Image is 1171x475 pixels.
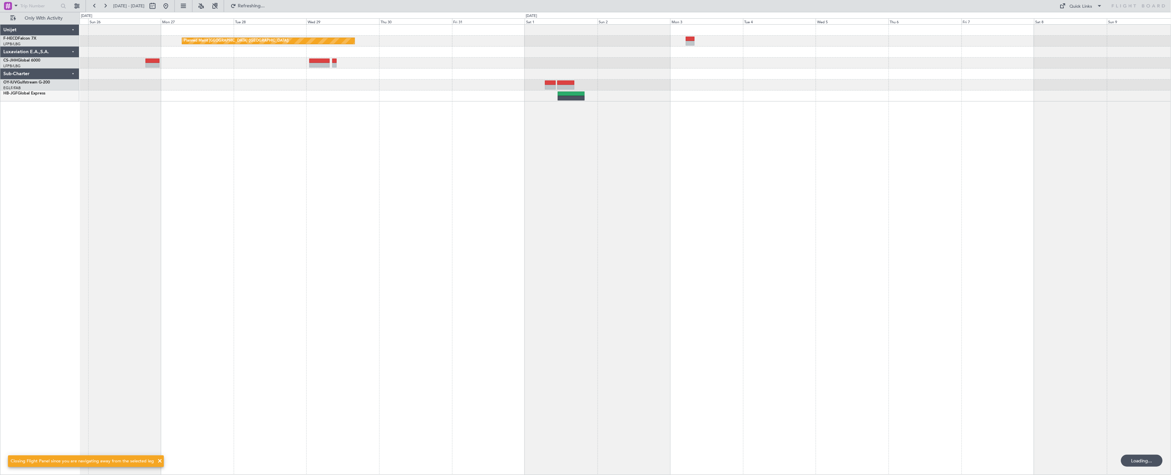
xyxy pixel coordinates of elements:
[7,13,72,24] button: Only With Activity
[3,59,18,63] span: CS-JHH
[525,18,598,24] div: Sat 1
[3,64,21,69] a: LFPB/LBG
[1056,1,1106,11] button: Quick Links
[3,91,45,95] a: HB-JGFGlobal Express
[81,13,92,19] div: [DATE]
[234,18,307,24] div: Tue 28
[962,18,1034,24] div: Fri 7
[20,1,59,11] input: Trip Number
[1034,18,1107,24] div: Sat 8
[3,80,50,84] a: OY-IUVGulfstream G-200
[598,18,671,24] div: Sun 2
[306,18,379,24] div: Wed 29
[88,18,161,24] div: Sun 26
[3,37,18,41] span: F-HECD
[3,80,17,84] span: OY-IUV
[17,16,70,21] span: Only With Activity
[526,13,537,19] div: [DATE]
[227,1,267,11] button: Refreshing...
[1121,455,1163,467] div: Loading...
[452,18,525,24] div: Fri 31
[379,18,452,24] div: Thu 30
[3,42,21,47] a: LFPB/LBG
[816,18,889,24] div: Wed 5
[670,18,743,24] div: Mon 3
[11,458,154,465] div: Closing Flight Panel since you are navigating away from the selected leg
[161,18,234,24] div: Mon 27
[743,18,816,24] div: Tue 4
[3,85,21,90] a: EGLF/FAB
[889,18,962,24] div: Thu 6
[237,4,265,8] span: Refreshing...
[3,59,40,63] a: CS-JHHGlobal 6000
[1070,3,1092,10] div: Quick Links
[184,36,289,46] div: Planned Maint [GEOGRAPHIC_DATA] ([GEOGRAPHIC_DATA])
[113,3,145,9] span: [DATE] - [DATE]
[3,91,18,95] span: HB-JGF
[3,37,36,41] a: F-HECDFalcon 7X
